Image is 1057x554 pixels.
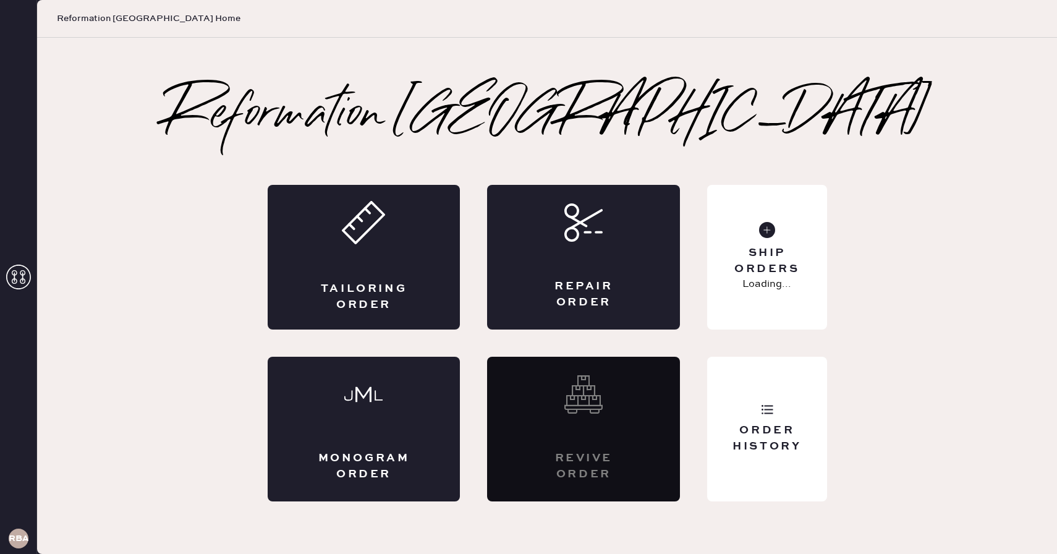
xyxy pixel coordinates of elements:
h2: Reformation [GEOGRAPHIC_DATA] [165,91,930,140]
div: Ship Orders [717,245,817,276]
div: Interested? Contact us at care@hemster.co [487,357,680,501]
div: Repair Order [537,279,630,310]
p: Loading... [742,277,791,292]
div: Revive order [537,451,630,482]
h3: RBA [9,534,28,543]
div: Order History [717,423,817,454]
span: Reformation [GEOGRAPHIC_DATA] Home [57,12,240,25]
div: Monogram Order [317,451,411,482]
div: Tailoring Order [317,281,411,312]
